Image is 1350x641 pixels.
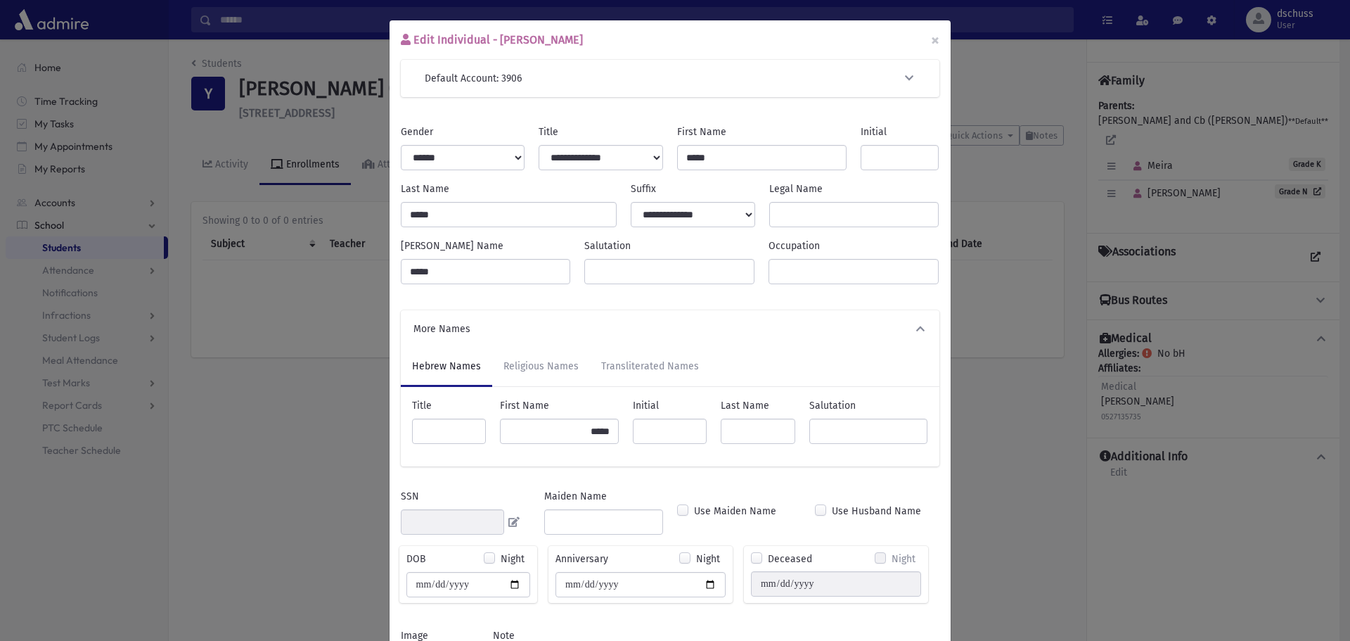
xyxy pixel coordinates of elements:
[492,348,590,387] a: Religious Names
[769,239,820,253] label: Occupation
[401,489,419,504] label: SSN
[412,398,432,413] label: Title
[425,71,522,86] span: Default Account: 3906
[406,552,426,566] label: DOB
[832,504,921,519] label: Use Husband Name
[721,398,769,413] label: Last Name
[584,239,631,253] label: Salutation
[401,239,503,253] label: [PERSON_NAME] Name
[539,125,558,139] label: Title
[423,71,917,86] button: Default Account: 3906
[633,398,659,413] label: Initial
[694,504,776,519] label: Use Maiden Name
[677,125,726,139] label: First Name
[768,552,812,566] label: Deceased
[401,125,433,139] label: Gender
[590,348,710,387] a: Transliterated Names
[555,552,608,566] label: Anniversary
[401,32,583,49] h6: Edit Individual - [PERSON_NAME]
[544,489,607,504] label: Maiden Name
[769,182,823,196] label: Legal Name
[401,182,449,196] label: Last Name
[809,398,856,413] label: Salutation
[500,398,549,413] label: First Name
[920,20,951,60] button: ×
[401,348,492,387] a: Hebrew Names
[696,552,720,566] label: Night
[631,182,656,196] label: Suffix
[413,322,470,336] span: More Names
[412,322,928,336] button: More Names
[861,125,887,139] label: Initial
[501,552,525,566] label: Night
[892,552,915,566] label: Night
